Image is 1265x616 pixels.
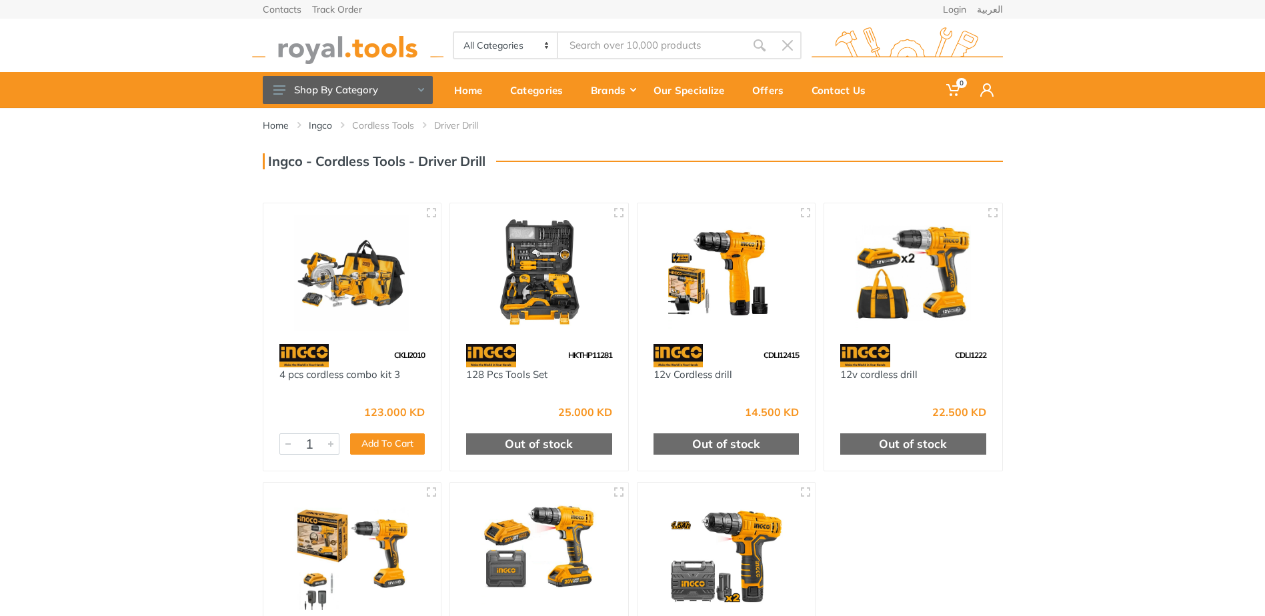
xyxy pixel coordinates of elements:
div: Our Specialize [644,76,743,104]
img: Royal Tools - 12v cordless drill [275,495,429,610]
img: Royal Tools - 12v Cordless drill [650,215,804,331]
span: CDLI1222 [955,350,986,360]
a: 0 [937,72,971,108]
span: HKTHP11281 [568,350,612,360]
div: 123.000 KD [364,407,425,417]
h3: Ingco - Cordless Tools - Driver Drill [263,153,485,169]
a: Categories [501,72,581,108]
a: 128 Pcs Tools Set [466,368,547,381]
div: 22.500 KD [932,407,986,417]
button: Shop By Category [263,76,433,104]
div: 25.000 KD [558,407,612,417]
a: Track Order [312,5,362,14]
button: Add To Cart [350,433,425,455]
div: Out of stock [466,433,612,455]
input: Site search [558,31,745,59]
a: 4 pcs cordless combo kit 3 [279,368,400,381]
div: Out of stock [840,433,986,455]
nav: breadcrumb [263,119,1003,132]
img: royal.tools Logo [252,27,443,64]
a: العربية [977,5,1003,14]
img: 91.webp [840,344,890,367]
img: 91.webp [466,344,516,367]
div: Offers [743,76,802,104]
a: Cordless Tools [352,119,414,132]
a: Offers [743,72,802,108]
div: Categories [501,76,581,104]
img: Royal Tools - 12v cordless drill [650,495,804,610]
div: Contact Us [802,76,884,104]
img: Royal Tools - 12v cordless drill [836,215,990,331]
img: 91.webp [654,344,704,367]
span: CKLI2010 [394,350,425,360]
li: Driver Drill [434,119,498,132]
a: 12v cordless drill [840,368,918,381]
img: Royal Tools - 4 pcs cordless combo kit 3 [275,215,429,331]
div: Out of stock [654,433,800,455]
span: 0 [956,78,967,88]
img: royal.tools Logo [812,27,1003,64]
img: Royal Tools - 12v cordless drill [462,495,616,610]
a: Ingco [309,119,332,132]
a: Login [943,5,966,14]
span: CDLI12415 [764,350,799,360]
a: Our Specialize [644,72,743,108]
a: Home [445,72,501,108]
select: Category [454,33,559,58]
a: Contacts [263,5,301,14]
a: Contact Us [802,72,884,108]
a: 12v Cordless drill [654,368,732,381]
div: 14.500 KD [745,407,799,417]
div: Home [445,76,501,104]
div: Brands [581,76,644,104]
img: 91.webp [279,344,329,367]
a: Home [263,119,289,132]
img: Royal Tools - 128 Pcs Tools Set [462,215,616,331]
